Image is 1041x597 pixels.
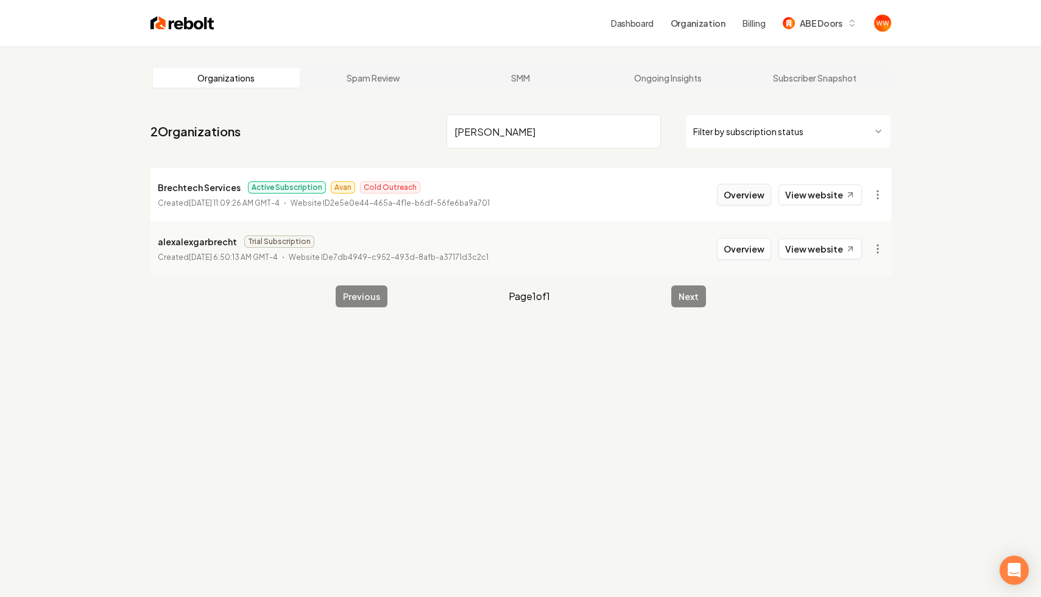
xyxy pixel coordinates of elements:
p: Created [158,197,280,209]
button: Organization [663,12,733,34]
img: Rebolt Logo [150,15,214,32]
a: Ongoing Insights [594,68,741,88]
p: Created [158,251,278,264]
p: Website ID e7db4949-c952-493d-8afb-a37171d3c2c1 [289,251,489,264]
a: Dashboard [611,17,654,29]
a: SMM [447,68,595,88]
div: Open Intercom Messenger [1000,556,1029,585]
button: Open user button [874,15,891,32]
a: 2Organizations [150,123,241,140]
a: Subscriber Snapshot [741,68,889,88]
time: [DATE] 6:50:13 AM GMT-4 [189,253,278,262]
input: Search by name or ID [446,114,661,148]
button: Billing [743,17,766,29]
img: ABE Doors [783,17,795,29]
p: Brechtech Services [158,180,241,195]
span: Avan [331,181,355,194]
a: View website [778,184,862,205]
span: Active Subscription [248,181,326,194]
button: Overview [717,184,771,206]
a: Organizations [153,68,300,88]
img: Will Wallace [874,15,891,32]
button: Overview [717,238,771,260]
p: alexalexgarbrecht [158,234,237,249]
span: Page 1 of 1 [509,289,550,304]
a: Spam Review [300,68,447,88]
time: [DATE] 11:09:26 AM GMT-4 [189,198,280,208]
a: View website [778,239,862,259]
p: Website ID 2e5e0e44-465a-4f1e-b6df-56fe6ba9a701 [291,197,490,209]
span: ABE Doors [800,17,842,30]
span: Trial Subscription [244,236,314,248]
span: Cold Outreach [360,181,420,194]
